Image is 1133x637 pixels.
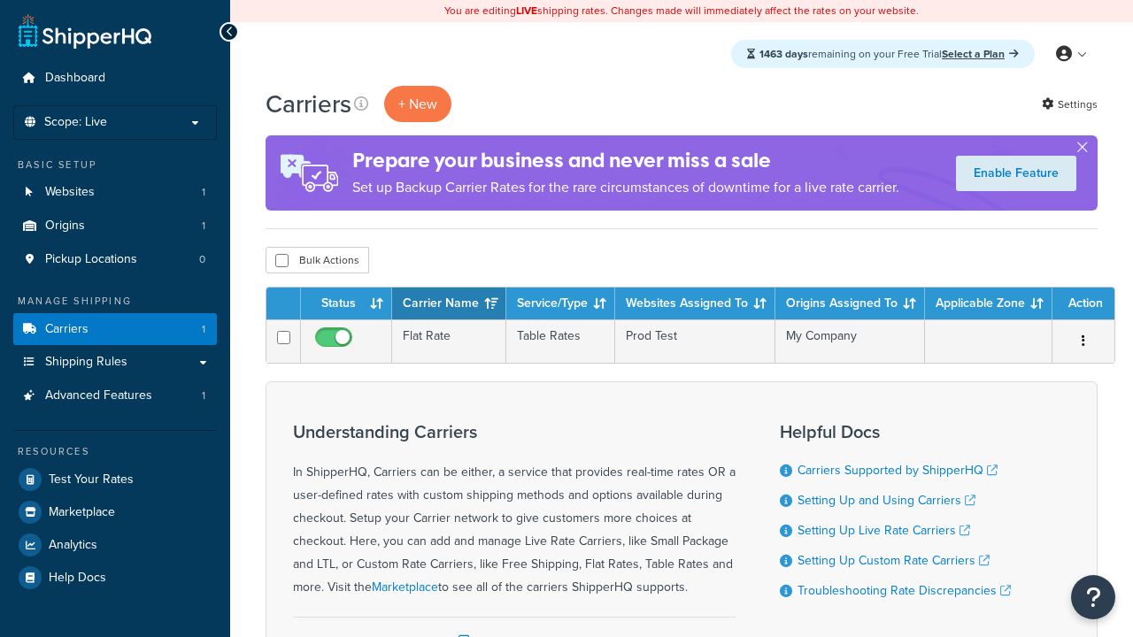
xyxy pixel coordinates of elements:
a: Test Your Rates [13,464,217,495]
h3: Helpful Docs [780,422,1011,441]
a: Marketplace [13,496,217,528]
span: Test Your Rates [49,472,134,487]
td: Prod Test [615,319,775,363]
p: Set up Backup Carrier Rates for the rare circumstances of downtime for a live rate carrier. [352,175,899,200]
a: Websites 1 [13,176,217,209]
div: In ShipperHQ, Carriers can be either, a service that provides real-time rates OR a user-defined r... [293,422,736,599]
span: Pickup Locations [45,252,137,267]
th: Websites Assigned To: activate to sort column ascending [615,288,775,319]
span: 0 [199,252,205,267]
span: 1 [202,322,205,337]
a: ShipperHQ Home [19,13,151,49]
button: + New [384,86,451,122]
td: My Company [775,319,925,363]
th: Applicable Zone: activate to sort column ascending [925,288,1052,319]
li: Advanced Features [13,380,217,412]
li: Websites [13,176,217,209]
th: Service/Type: activate to sort column ascending [506,288,615,319]
span: Websites [45,185,95,200]
span: Analytics [49,538,97,553]
span: Scope: Live [44,115,107,130]
strong: 1463 days [759,46,808,62]
a: Origins 1 [13,210,217,242]
th: Status: activate to sort column ascending [301,288,392,319]
a: Analytics [13,529,217,561]
a: Setting Up and Using Carriers [798,491,975,510]
a: Select a Plan [942,46,1019,62]
span: Dashboard [45,71,105,86]
span: Advanced Features [45,388,152,403]
span: 1 [202,185,205,200]
th: Carrier Name: activate to sort column ascending [392,288,506,319]
a: Advanced Features 1 [13,380,217,412]
a: Pickup Locations 0 [13,243,217,276]
a: Troubleshooting Rate Discrepancies [798,581,1011,600]
div: Basic Setup [13,157,217,173]
a: Carriers Supported by ShipperHQ [798,461,998,480]
span: 1 [202,388,205,403]
td: Flat Rate [392,319,506,363]
a: Settings [1042,92,1098,117]
span: Carriers [45,322,89,337]
button: Open Resource Center [1071,575,1115,619]
a: Marketplace [372,578,438,596]
span: Shipping Rules [45,355,127,370]
td: Table Rates [506,319,615,363]
div: Manage Shipping [13,294,217,309]
a: Setting Up Custom Rate Carriers [798,551,990,570]
li: Pickup Locations [13,243,217,276]
a: Dashboard [13,62,217,95]
b: LIVE [516,3,537,19]
a: Setting Up Live Rate Carriers [798,521,970,540]
a: Shipping Rules [13,346,217,379]
span: Origins [45,219,85,234]
h3: Understanding Carriers [293,422,736,441]
a: Carriers 1 [13,313,217,346]
h4: Prepare your business and never miss a sale [352,146,899,175]
span: Marketplace [49,505,115,520]
th: Origins Assigned To: activate to sort column ascending [775,288,925,319]
a: Help Docs [13,562,217,594]
span: Help Docs [49,571,106,586]
img: ad-rules-rateshop-fe6ec290ccb7230408bd80ed9643f0289d75e0ffd9eb532fc0e269fcd187b520.png [266,135,352,211]
li: Carriers [13,313,217,346]
span: 1 [202,219,205,234]
h1: Carriers [266,87,351,121]
a: Enable Feature [956,156,1076,191]
button: Bulk Actions [266,247,369,273]
div: Resources [13,444,217,459]
th: Action [1052,288,1114,319]
div: remaining on your Free Trial [731,40,1035,68]
li: Origins [13,210,217,242]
